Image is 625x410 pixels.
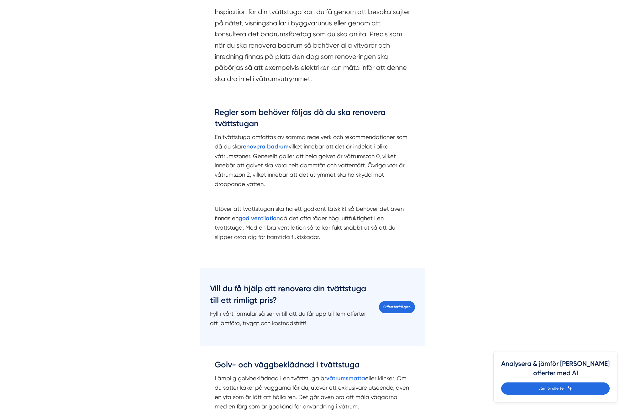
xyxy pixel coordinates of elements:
p: Utöver att tvättstugan ska ha ett godkänt tätskikt så behöver det även finnas en då det ofta råde... [215,204,410,251]
a: Offertförfrågan [379,301,415,313]
h4: Analysera & jämför [PERSON_NAME] offerter med AI [501,359,610,382]
p: En tvättstuga omfattas av samma regelverk och rekommendationer som då du ska vilket innebär att d... [215,132,410,189]
h3: Vill du få hjälp att renovera din tvättstuga till ett rimligt pris? [210,283,371,309]
a: våtrumsmatta [326,375,365,381]
h3: Golv- och väggbeklädnad i tvättstuga [215,359,410,374]
a: Jämför offerter [501,382,610,395]
span: Jämför offerter [538,386,565,392]
a: renovera badrum [241,143,289,150]
a: god ventilation [239,215,280,221]
h3: Regler som behöver följas då du ska renovera tvättstugan [215,107,410,132]
p: Fyll i vårt formulär så ser vi till att du får upp till fem offerter att jämföra, tryggt och kost... [210,309,371,328]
